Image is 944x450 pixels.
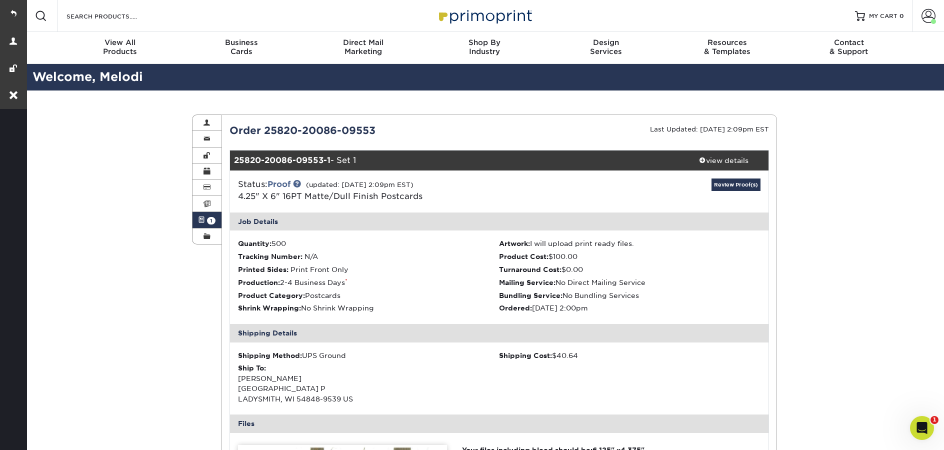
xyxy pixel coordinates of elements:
div: Files [230,414,769,432]
span: 1 [207,217,215,224]
a: DesignServices [545,32,666,64]
img: Primoprint [434,5,534,26]
strong: Turnaround Cost: [499,265,561,273]
strong: Ordered: [499,304,532,312]
li: No Bundling Services [499,290,760,300]
strong: Quantity: [238,239,271,247]
li: $0.00 [499,264,760,274]
span: Design [545,38,666,47]
li: No Direct Mailing Service [499,277,760,287]
strong: Bundling Service: [499,291,562,299]
div: Status: [230,178,589,202]
div: Shipping Details [230,324,769,342]
span: Print Front Only [290,265,348,273]
span: 0 [899,12,904,19]
div: Job Details [230,212,769,230]
div: & Support [788,38,909,56]
div: UPS Ground [238,350,499,360]
span: View All [59,38,181,47]
iframe: Google Customer Reviews [2,419,85,446]
div: Industry [424,38,545,56]
a: Review Proof(s) [711,178,760,191]
div: Services [545,38,666,56]
h2: Welcome, Melodi [25,68,944,86]
div: Products [59,38,181,56]
li: I will upload print ready files. [499,238,760,248]
a: Resources& Templates [666,32,788,64]
li: $100.00 [499,251,760,261]
strong: Tracking Number: [238,252,302,260]
a: Proof [267,179,290,189]
strong: Printed Sides: [238,265,288,273]
a: view details [678,150,768,170]
span: 1 [930,416,938,424]
li: 500 [238,238,499,248]
span: Direct Mail [302,38,424,47]
strong: Product Cost: [499,252,548,260]
div: [PERSON_NAME] [GEOGRAPHIC_DATA] P LADYSMITH, WI 54848-9539 US [238,363,499,404]
strong: Shipping Cost: [499,351,552,359]
strong: Mailing Service: [499,278,555,286]
span: Resources [666,38,788,47]
strong: Product Category: [238,291,305,299]
strong: 25820-20086-09553-1 [234,155,330,165]
strong: Shrink Wrapping: [238,304,301,312]
a: 1 [192,212,221,228]
strong: Shipping Method: [238,351,302,359]
li: No Shrink Wrapping [238,303,499,313]
strong: Production: [238,278,280,286]
a: Shop ByIndustry [424,32,545,64]
div: Order 25820-20086-09553 [222,123,499,138]
li: 2-4 Business Days [238,277,499,287]
input: SEARCH PRODUCTS..... [65,10,163,22]
span: Business [181,38,302,47]
a: Contact& Support [788,32,909,64]
li: [DATE] 2:00pm [499,303,760,313]
strong: Ship To: [238,364,266,372]
iframe: Intercom live chat [910,416,934,440]
span: Shop By [424,38,545,47]
li: Postcards [238,290,499,300]
small: (updated: [DATE] 2:09pm EST) [306,181,413,188]
div: Marketing [302,38,424,56]
span: N/A [304,252,318,260]
span: Contact [788,38,909,47]
div: view details [678,155,768,165]
div: & Templates [666,38,788,56]
small: Last Updated: [DATE] 2:09pm EST [650,125,769,133]
a: Direct MailMarketing [302,32,424,64]
a: 4.25" X 6" 16PT Matte/Dull Finish Postcards [238,191,422,201]
div: Cards [181,38,302,56]
strong: Artwork: [499,239,530,247]
div: - Set 1 [230,150,679,170]
div: $40.64 [499,350,760,360]
a: View AllProducts [59,32,181,64]
a: BusinessCards [181,32,302,64]
span: MY CART [869,12,897,20]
